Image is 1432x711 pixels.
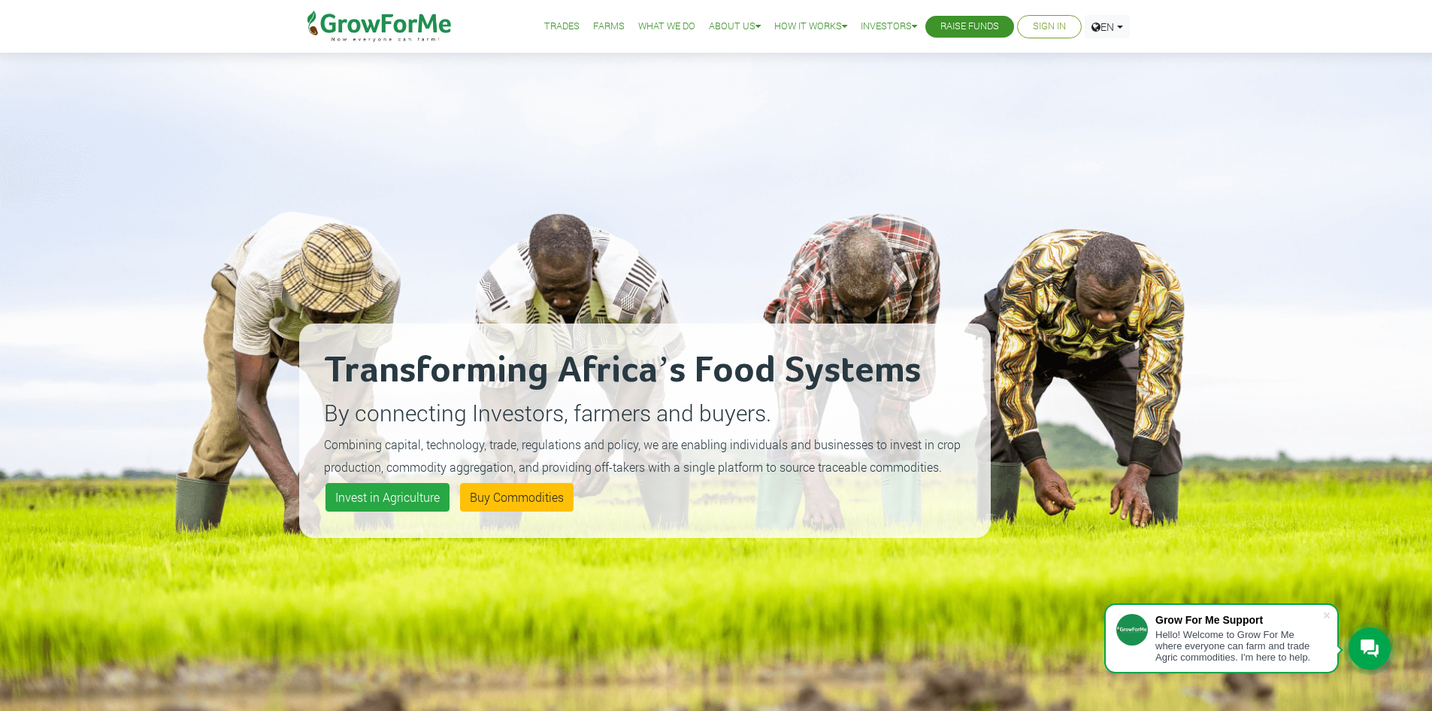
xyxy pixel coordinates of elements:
[638,19,695,35] a: What We Do
[593,19,625,35] a: Farms
[709,19,761,35] a: About Us
[774,19,847,35] a: How it Works
[940,19,999,35] a: Raise Funds
[325,483,450,512] a: Invest in Agriculture
[544,19,580,35] a: Trades
[1155,629,1322,663] div: Hello! Welcome to Grow For Me where everyone can farm and trade Agric commodities. I'm here to help.
[324,396,966,430] p: By connecting Investors, farmers and buyers.
[861,19,917,35] a: Investors
[1155,614,1322,626] div: Grow For Me Support
[324,436,961,475] small: Combining capital, technology, trade, regulations and policy, we are enabling individuals and bus...
[324,348,966,393] h2: Transforming Africa’s Food Systems
[1033,19,1066,35] a: Sign In
[460,483,574,512] a: Buy Commodities
[1085,15,1130,38] a: EN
